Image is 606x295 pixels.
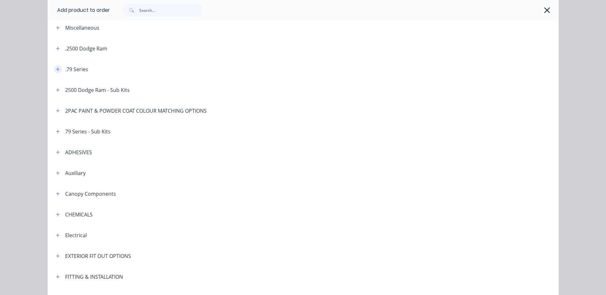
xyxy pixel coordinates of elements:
[65,169,86,177] div: Auxiliary
[65,107,207,115] div: 2PAC PAINT & POWDER COAT COLOUR MATCHING OPTIONS
[65,148,92,156] div: ADHESIVES
[65,231,87,239] div: Electrical
[65,24,99,32] div: Miscellaneous
[139,4,203,17] input: Search...
[65,252,131,260] div: EXTERIOR FIT OUT OPTIONS
[65,190,116,198] div: Canopy Components
[65,128,111,135] div: 79 Series - Sub Kits
[65,65,88,73] div: .79 Series
[65,273,123,281] div: FITTING & INSTALLATION
[65,45,107,52] div: .2500 Dodge Ram
[65,86,130,94] div: 2500 Dodge Ram - Sub Kits
[65,211,93,218] div: CHEMICALS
